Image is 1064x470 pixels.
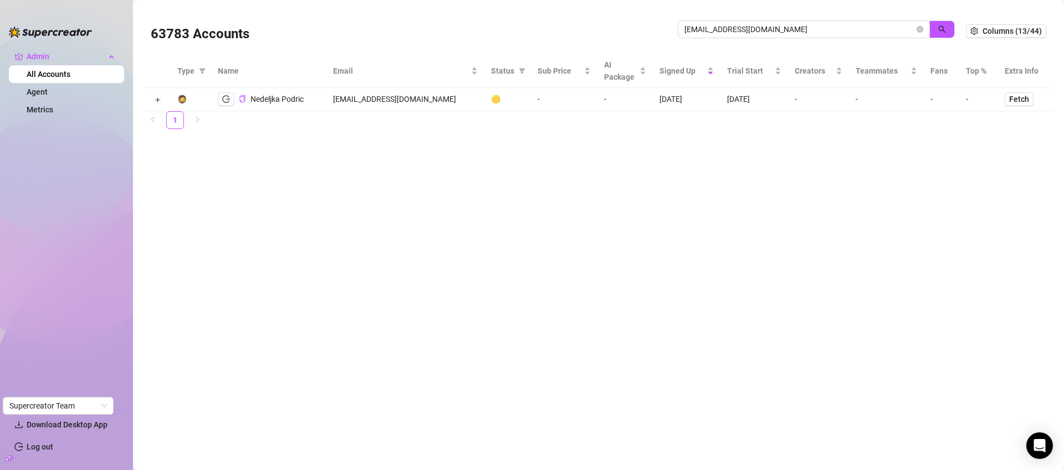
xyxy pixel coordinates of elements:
[1005,92,1034,106] button: Fetch
[597,54,653,88] th: AI Package
[27,105,53,114] a: Metrics
[998,54,1053,88] th: Extra Info
[684,23,914,35] input: Search by UID / Name / Email / Creator Username
[9,27,92,38] img: logo-BBDzfeDw.svg
[9,397,107,414] span: Supercreator Team
[653,54,720,88] th: Signed Up
[197,63,208,79] span: filter
[519,68,525,74] span: filter
[222,95,230,103] span: logout
[720,54,788,88] th: Trial Start
[531,54,597,88] th: Sub Price
[167,112,183,128] a: 1
[194,116,201,123] span: right
[938,25,946,33] span: search
[177,65,195,77] span: Type
[720,88,788,111] td: [DATE]
[917,26,923,33] button: close-circle
[795,65,833,77] span: Creators
[491,65,514,77] span: Status
[1026,432,1053,459] div: Open Intercom Messenger
[959,88,999,111] td: -
[27,48,105,65] span: Admin
[966,24,1046,38] button: Columns (13/44)
[153,96,162,105] button: Expand row
[211,54,326,88] th: Name
[788,88,849,111] td: -
[188,111,206,129] li: Next Page
[27,442,53,451] a: Log out
[27,70,70,79] a: All Accounts
[144,111,162,129] button: left
[333,65,469,77] span: Email
[788,54,849,88] th: Creators
[177,93,187,105] div: 🧔
[199,68,206,74] span: filter
[1009,95,1029,104] span: Fetch
[856,65,908,77] span: Teammates
[326,54,484,88] th: Email
[959,54,999,88] th: Top %
[27,420,108,429] span: Download Desktop App
[970,27,978,35] span: setting
[653,88,720,111] td: [DATE]
[239,95,246,102] span: copy
[150,116,156,123] span: left
[144,111,162,129] li: Previous Page
[924,88,959,111] td: -
[6,454,13,462] span: build
[27,87,48,96] a: Agent
[727,65,773,77] span: Trial Start
[491,95,500,104] span: 🟡
[239,95,246,104] button: Copy Account UID
[849,54,924,88] th: Teammates
[531,88,597,111] td: -
[516,63,528,79] span: filter
[604,59,637,83] span: AI Package
[538,65,582,77] span: Sub Price
[250,95,304,104] span: Nedeljka Podric
[14,52,23,61] span: crown
[326,88,484,111] td: [EMAIL_ADDRESS][DOMAIN_NAME]
[151,25,249,43] h3: 63783 Accounts
[983,27,1042,35] span: Columns (13/44)
[166,111,184,129] li: 1
[597,88,653,111] td: -
[924,54,959,88] th: Fans
[856,95,858,104] span: -
[188,111,206,129] button: right
[218,92,234,106] button: logout
[14,420,23,429] span: download
[659,65,705,77] span: Signed Up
